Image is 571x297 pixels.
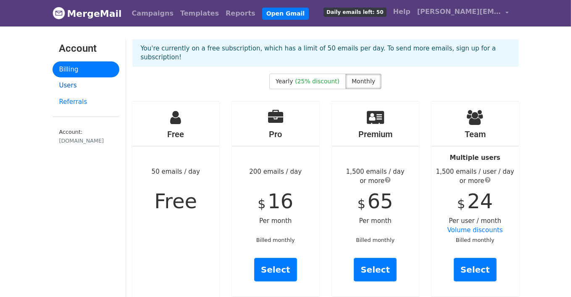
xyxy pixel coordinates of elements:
[222,5,259,22] a: Reports
[354,258,397,281] a: Select
[59,137,113,145] div: [DOMAIN_NAME]
[53,7,65,19] img: MergeMail logo
[454,258,497,281] a: Select
[132,129,220,139] h4: Free
[456,237,495,243] small: Billed monthly
[53,61,119,78] a: Billing
[414,3,512,23] a: [PERSON_NAME][EMAIL_ADDRESS][DOMAIN_NAME]
[358,196,366,211] span: $
[332,101,419,297] div: Per month
[295,78,339,85] span: (25% discount)
[332,129,419,139] h4: Premium
[59,129,113,145] small: Account:
[141,44,510,62] p: You're currently on a free subscription, which has a limit of 50 emails per day. To send more ema...
[447,226,503,234] a: Volume discounts
[368,189,393,213] span: 65
[324,8,386,17] span: Daily emails left: 50
[332,167,419,186] div: 1,500 emails / day or more
[53,5,122,22] a: MergeMail
[154,189,197,213] span: Free
[432,101,519,297] div: Per user / month
[258,196,266,211] span: $
[356,237,395,243] small: Billed monthly
[256,237,295,243] small: Billed monthly
[59,42,113,55] h3: Account
[129,5,177,22] a: Campaigns
[529,257,571,297] iframe: Chat Widget
[232,129,319,139] h4: Pro
[53,77,119,94] a: Users
[276,78,293,85] span: Yearly
[268,189,293,213] span: 16
[467,189,493,213] span: 24
[432,129,519,139] h4: Team
[432,167,519,186] div: 1,500 emails / user / day or more
[320,3,389,20] a: Daily emails left: 50
[232,101,319,297] div: 200 emails / day Per month
[457,196,465,211] span: $
[417,7,501,17] span: [PERSON_NAME][EMAIL_ADDRESS][DOMAIN_NAME]
[352,78,375,85] span: Monthly
[450,154,500,162] strong: Multiple users
[262,8,309,20] a: Open Gmail
[53,94,119,110] a: Referrals
[390,3,414,20] a: Help
[177,5,222,22] a: Templates
[254,258,297,281] a: Select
